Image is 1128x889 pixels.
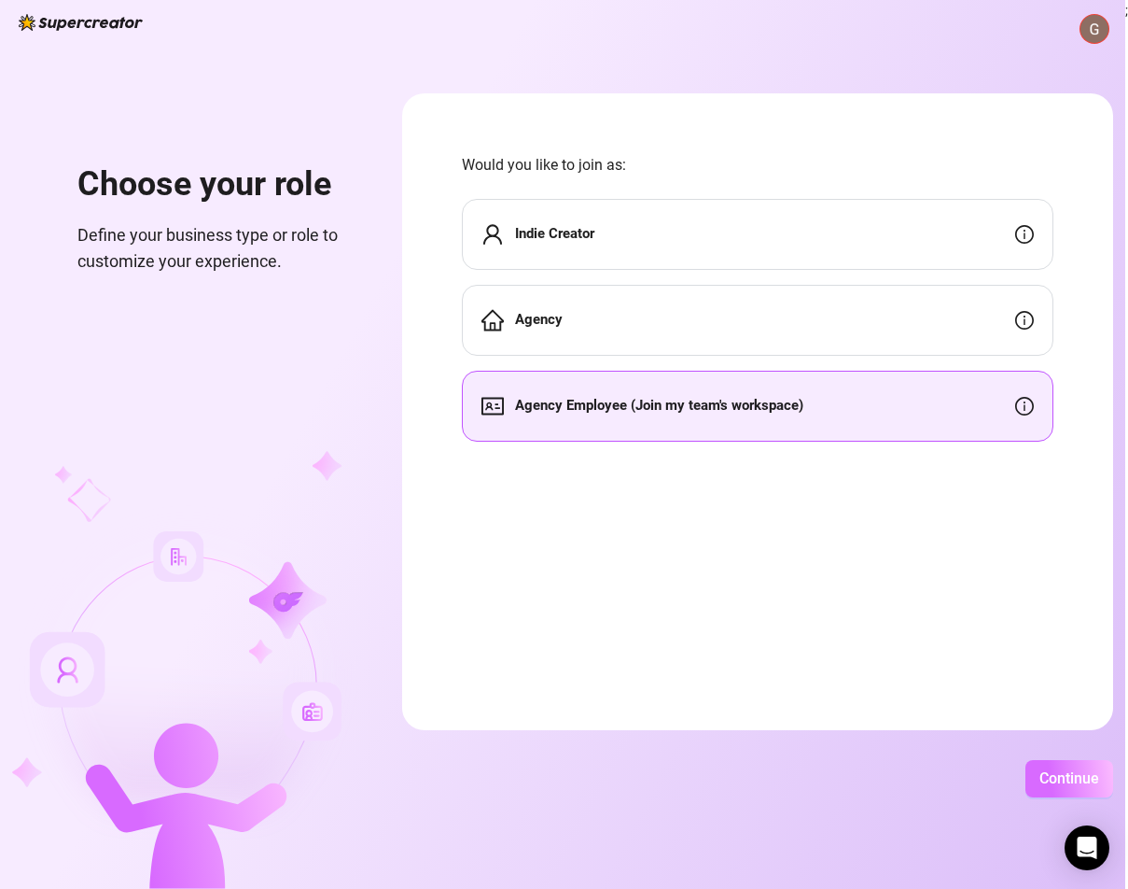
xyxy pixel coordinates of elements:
span: user [481,223,504,246]
span: home [481,309,504,332]
h1: Choose your role [77,164,357,205]
div: Open Intercom Messenger [1065,825,1109,870]
span: info-circle [1015,311,1034,330]
button: Continue [1025,760,1113,797]
span: Continue [1039,769,1099,787]
span: Define your business type or role to customize your experience. [77,222,357,275]
span: Would you like to join as: [462,153,1053,176]
strong: Agency Employee (Join my team's workspace) [515,397,803,414]
img: ACg8ocIdtosAALjXipXLHJJsTUeUZa3NfMlDrOfAVqq8aS4gvdyyIQ=s96-c [1080,15,1108,43]
span: info-circle [1015,225,1034,244]
strong: Agency [515,311,563,328]
strong: Indie Creator [515,225,594,242]
span: info-circle [1015,397,1034,416]
span: idcard [481,395,504,417]
img: logo [19,14,143,31]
